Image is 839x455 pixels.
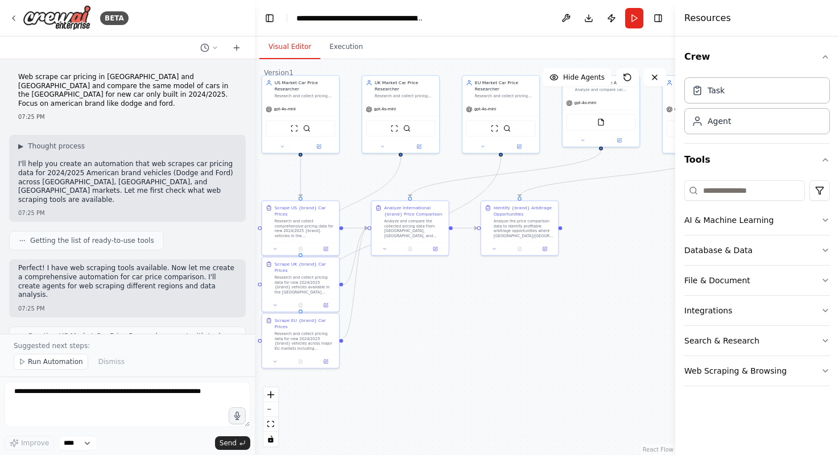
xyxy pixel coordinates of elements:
div: 07:25 PM [18,113,237,121]
div: Integrations [684,305,732,316]
button: Improve [5,436,54,450]
button: fit view [263,417,278,432]
div: UK Market Car Price ResearcherResearch and collect pricing data for new 2024/2025 {brand} vehicle... [362,75,440,154]
div: EU Market Car Price ResearcherResearch and collect pricing data for new 2024/2025 {brand} vehicle... [462,75,540,154]
button: Hide left sidebar [262,10,278,26]
span: Dismiss [98,357,125,366]
div: Scrape UK {brand} Car PricesResearch and collect pricing data for new 2024/2025 {brand} vehicles ... [262,257,340,312]
button: No output available [287,301,314,309]
button: No output available [287,245,314,253]
span: gpt-4o-mini [474,107,496,112]
div: Task [708,85,725,96]
span: gpt-4o-mini [575,101,596,106]
div: Scrape UK {brand} Car Prices [275,261,336,274]
button: File & Document [684,266,830,295]
span: ▶ [18,142,23,151]
g: Edge from 21e83300-af82-40b4-a5cc-2cf7145e6d8c to e12f194d-0227-45e3-ad55-0c8df23b9fbf [407,150,604,197]
div: BETA [100,11,129,25]
div: React Flow controls [263,387,278,446]
img: SerplyWebSearchTool [303,125,311,132]
g: Edge from e989c844-9874-4689-88ef-9c07ba02a3c6 to 34b7bb4d-f114-4239-9b30-5297c0e9a214 [297,156,304,197]
img: ScrapeWebsiteTool [391,125,398,132]
div: Analyze the price comparison data to identify profitable arbitrage opportunities where [GEOGRAPHI... [494,218,555,238]
span: Hide Agents [563,73,605,82]
g: Edge from e12f194d-0227-45e3-ad55-0c8df23b9fbf to 0c8e6f3b-24fd-4af6-8a89-e811ff2472c5 [453,225,477,231]
div: Agent [708,115,731,127]
button: Open in side panel [502,143,537,150]
nav: breadcrumb [296,13,424,24]
div: Scrape EU {brand} Car Prices [275,317,336,330]
div: AI & Machine Learning [684,214,774,226]
button: AI & Machine Learning [684,205,830,235]
div: Automotive Arbitrage Opportunity AnalystIdentify profitable arbitrage opportunities by analyzing ... [662,75,741,154]
button: No output available [397,245,424,253]
div: Analyze International {brand} Price ComparisonAnalyze and compare the collected pricing data from... [371,200,449,255]
div: 07:25 PM [18,209,237,217]
div: Scrape US {brand} Car Prices [275,205,336,217]
span: Getting the list of ready-to-use tools [30,236,154,245]
img: FileReadTool [597,118,605,126]
span: gpt-4o-mini [274,107,296,112]
div: Database & Data [684,245,753,256]
div: Research and collect pricing data for new 2024/2025 {brand} vehicles in the [GEOGRAPHIC_DATA] mar... [375,93,436,98]
div: UK Market Car Price Researcher [375,80,436,92]
img: SerplyWebSearchTool [503,125,511,132]
button: Execution [320,35,372,59]
img: SerplyWebSearchTool [403,125,411,132]
g: Edge from 4bc77a55-b8cc-4da6-bb84-87bf2095cd6a to 3c201aca-3f90-4db2-b92e-e59c0bab0e4e [297,156,504,309]
button: zoom in [263,387,278,402]
div: Scrape EU {brand} Car PricesResearch and collect pricing data for new 2024/2025 {brand} vehicles ... [262,313,340,368]
button: Web Scraping & Browsing [684,356,830,386]
g: Edge from 9eb1e7eb-804c-49fa-af67-c4c38e421cd6 to e12f194d-0227-45e3-ad55-0c8df23b9fbf [343,225,367,288]
div: Version 1 [264,68,294,77]
button: Open in side panel [424,245,446,253]
div: Analyze and compare car pricing data across [GEOGRAPHIC_DATA], [GEOGRAPHIC_DATA], and [GEOGRAPHIC... [575,87,636,92]
p: Web scrape car pricing in [GEOGRAPHIC_DATA] and [GEOGRAPHIC_DATA] and compare the same model of c... [18,73,237,108]
h4: Resources [684,11,731,25]
span: Send [220,439,237,448]
div: Research and collect pricing data for new 2024/2025 {brand} vehicles across major EU markets incl... [275,331,336,351]
span: Run Automation [28,357,83,366]
button: Send [215,436,250,450]
button: Open in side panel [315,301,337,309]
button: Start a new chat [228,41,246,55]
img: Logo [23,5,91,31]
g: Edge from 220281e9-1105-4445-9e81-d06af3708f4b to 9eb1e7eb-804c-49fa-af67-c4c38e421cd6 [297,156,404,253]
button: No output available [506,245,533,253]
button: Click to speak your automation idea [229,407,246,424]
button: toggle interactivity [263,432,278,446]
div: Research and collect pricing data for new 2024/2025 {brand} vehicles across major EU markets ([GE... [475,93,536,98]
button: Open in side panel [401,143,436,150]
div: US Market Car Price ResearcherResearch and collect pricing data for new 2024/2025 {brand} vehicle... [262,75,340,154]
p: I'll help you create an automation that web scrapes car pricing data for 2024/2025 American brand... [18,160,237,204]
button: No output available [287,358,314,365]
g: Edge from 34b7bb4d-f114-4239-9b30-5297c0e9a214 to e12f194d-0227-45e3-ad55-0c8df23b9fbf [343,225,367,231]
button: Open in side panel [301,143,336,150]
button: ▶Thought process [18,142,85,151]
button: Dismiss [93,354,130,370]
button: Crew [684,41,830,73]
img: ScrapeWebsiteTool [491,125,498,132]
a: React Flow attribution [643,446,673,453]
button: Visual Editor [259,35,320,59]
div: Crew [684,73,830,143]
button: Open in side panel [315,245,337,253]
button: Database & Data [684,235,830,265]
div: Research and collect pricing data for new 2024/2025 {brand} vehicles in the [GEOGRAPHIC_DATA] mar... [275,93,336,98]
button: Open in side panel [534,245,556,253]
button: Open in side panel [602,136,637,144]
div: EU Market Car Price Researcher [475,80,536,92]
button: zoom out [263,402,278,417]
button: Hide Agents [543,68,611,86]
g: Edge from 3b9e978c-4cbc-468a-86f7-f678e6c16eda to 0c8e6f3b-24fd-4af6-8a89-e811ff2472c5 [516,156,704,197]
div: File & Document [684,275,750,286]
span: gpt-4o-mini [374,107,396,112]
div: Automotive Price AnalystAnalyze and compare car pricing data across [GEOGRAPHIC_DATA], [GEOGRAPHI... [562,75,640,147]
div: Research and collect pricing data for new 2024/2025 {brand} vehicles available in the [GEOGRAPHIC... [275,275,336,295]
div: Identify {brand} Arbitrage Opportunities [494,205,555,217]
img: ScrapeWebsiteTool [291,125,298,132]
button: Integrations [684,296,830,325]
div: Identify {brand} Arbitrage OpportunitiesAnalyze the price comparison data to identify profitable ... [481,200,559,255]
div: Analyze and compare the collected pricing data from [GEOGRAPHIC_DATA], [GEOGRAPHIC_DATA], and [GE... [384,218,445,238]
span: Improve [21,439,49,448]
